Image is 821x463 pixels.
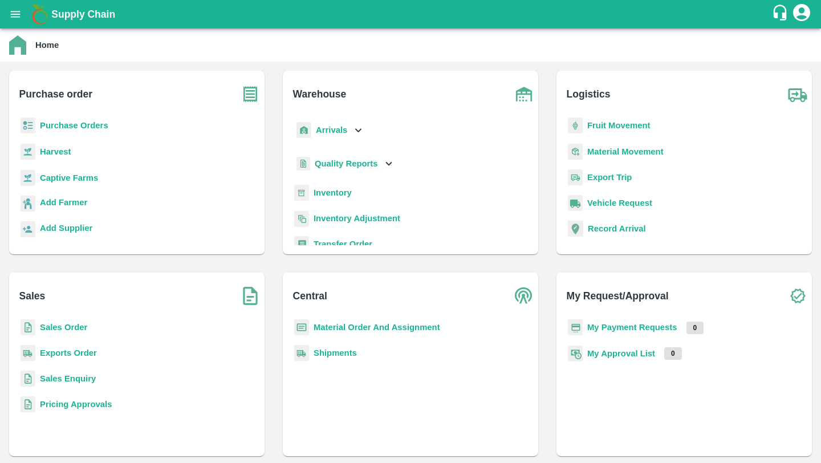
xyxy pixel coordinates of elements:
img: farmer [21,196,35,212]
img: centralMaterial [294,319,309,336]
img: harvest [21,143,35,160]
img: supplier [21,221,35,238]
a: Supply Chain [51,6,771,22]
a: Material Order And Assignment [314,323,440,332]
div: account of current user [791,2,812,26]
a: Sales Enquiry [40,374,96,383]
img: soSales [236,282,265,310]
b: Add Supplier [40,224,92,233]
img: home [9,35,26,55]
a: Record Arrival [588,224,646,233]
b: Quality Reports [315,159,378,168]
img: sales [21,371,35,387]
img: truck [783,80,812,108]
b: Home [35,40,59,50]
img: check [783,282,812,310]
a: Harvest [40,147,71,156]
img: central [510,282,538,310]
div: Arrivals [294,117,365,143]
a: Transfer Order [314,239,372,249]
p: 0 [664,347,682,360]
b: Add Farmer [40,198,87,207]
p: 0 [686,322,704,334]
img: harvest [21,169,35,186]
div: customer-support [771,4,791,25]
b: Logistics [567,86,611,102]
img: warehouse [510,80,538,108]
a: Purchase Orders [40,121,108,130]
img: logo [29,3,51,26]
img: payment [568,319,583,336]
img: shipments [21,345,35,362]
a: My Payment Requests [587,323,677,332]
img: sales [21,319,35,336]
b: Supply Chain [51,9,115,20]
img: recordArrival [568,221,583,237]
img: vehicle [568,195,583,212]
a: Captive Farms [40,173,98,182]
img: reciept [21,117,35,134]
b: Purchase order [19,86,92,102]
a: Add Supplier [40,222,92,237]
button: open drawer [2,1,29,27]
a: Vehicle Request [587,198,652,208]
img: purchase [236,80,265,108]
div: Quality Reports [294,152,395,176]
a: Inventory [314,188,352,197]
img: whTransfer [294,236,309,253]
b: Arrivals [316,125,347,135]
img: qualityReport [296,157,310,171]
a: Shipments [314,348,357,358]
a: Pricing Approvals [40,400,112,409]
img: delivery [568,169,583,186]
a: Fruit Movement [587,121,651,130]
a: Material Movement [587,147,664,156]
a: Sales Order [40,323,87,332]
img: fruit [568,117,583,134]
b: Warehouse [293,86,347,102]
img: whInventory [294,185,309,201]
a: Exports Order [40,348,97,358]
a: Export Trip [587,173,632,182]
img: approval [568,345,583,362]
img: sales [21,396,35,413]
img: material [568,143,583,160]
a: My Approval List [587,349,655,358]
img: shipments [294,345,309,362]
b: My Request/Approval [567,288,669,304]
img: whArrival [296,122,311,139]
b: Central [293,288,327,304]
img: inventory [294,210,309,227]
a: Inventory Adjustment [314,214,400,223]
a: Add Farmer [40,196,87,212]
b: Sales [19,288,46,304]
